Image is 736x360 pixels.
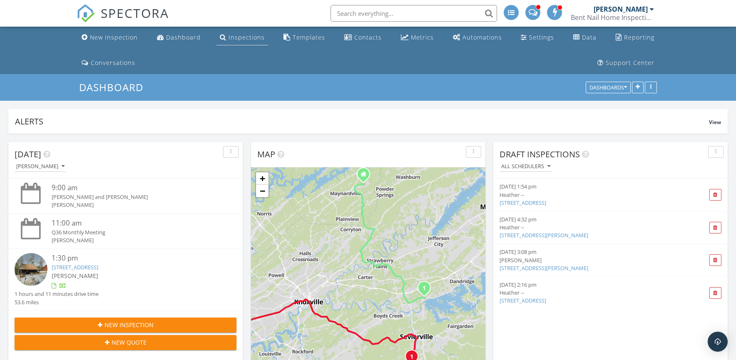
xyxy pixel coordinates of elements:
[331,5,497,22] input: Search everything...
[256,172,269,185] a: Zoom in
[229,33,265,41] div: Inspections
[709,119,721,126] span: View
[500,223,684,231] div: Heather --
[78,55,139,71] a: Conversations
[500,216,684,240] a: [DATE] 4:32 pm Heather -- [STREET_ADDRESS][PERSON_NAME]
[423,286,426,291] i: 1
[101,4,169,22] span: SPECTORA
[500,264,588,272] a: [STREET_ADDRESS][PERSON_NAME]
[52,201,218,209] div: [PERSON_NAME]
[52,193,218,201] div: [PERSON_NAME] and [PERSON_NAME]
[410,354,413,360] i: 1
[52,263,98,271] a: [STREET_ADDRESS]
[500,297,546,304] a: [STREET_ADDRESS]
[517,30,557,45] a: Settings
[462,33,502,41] div: Automations
[52,228,218,236] div: Q36 Monthly Meeting
[16,164,65,169] div: [PERSON_NAME]
[363,174,368,179] div: 536 Hubbs Grove Rd, Maynardville TN 37807
[500,231,588,239] a: [STREET_ADDRESS][PERSON_NAME]
[79,80,150,94] a: Dashboard
[582,33,597,41] div: Data
[606,59,654,67] div: Support Center
[104,320,154,329] span: New Inspection
[52,218,218,228] div: 11:00 am
[411,33,434,41] div: Metrics
[15,298,99,306] div: 53.6 miles
[52,236,218,244] div: [PERSON_NAME]
[166,33,201,41] div: Dashboard
[354,33,382,41] div: Contacts
[500,183,684,207] a: [DATE] 1:54 pm Heather -- [STREET_ADDRESS]
[90,33,138,41] div: New Inspection
[570,30,600,45] a: Data
[15,253,47,286] img: streetview
[501,164,550,169] div: All schedulers
[500,248,684,256] div: [DATE] 3:08 pm
[500,248,684,272] a: [DATE] 3:08 pm [PERSON_NAME] [STREET_ADDRESS][PERSON_NAME]
[52,272,98,280] span: [PERSON_NAME]
[708,332,728,352] div: Open Intercom Messenger
[112,338,147,347] span: New Quote
[15,253,236,306] a: 1:30 pm [STREET_ADDRESS] [PERSON_NAME] 1 hours and 11 minutes drive time 53.6 miles
[256,185,269,197] a: Zoom out
[77,4,95,22] img: The Best Home Inspection Software - Spectora
[91,59,135,67] div: Conversations
[594,55,658,71] a: Support Center
[216,30,268,45] a: Inspections
[450,30,505,45] a: Automations (Advanced)
[500,191,684,199] div: Heather --
[154,30,204,45] a: Dashboard
[571,13,654,22] div: Bent Nail Home Inspection Services
[424,288,429,293] div: 1138 Douglas Dam Rd, Dandridge, TN 37725
[15,335,236,350] button: New Quote
[78,30,141,45] a: New Inspection
[77,11,169,29] a: SPECTORA
[15,318,236,333] button: New Inspection
[500,281,684,289] div: [DATE] 2:16 pm
[500,161,552,172] button: All schedulers
[500,149,580,160] span: Draft Inspections
[500,199,546,206] a: [STREET_ADDRESS]
[500,289,684,297] div: Heather --
[15,116,709,127] div: Alerts
[398,30,437,45] a: Metrics
[586,82,631,94] button: Dashboards
[500,183,684,191] div: [DATE] 1:54 pm
[15,290,99,298] div: 1 hours and 11 minutes drive time
[529,33,554,41] div: Settings
[594,5,648,13] div: [PERSON_NAME]
[500,281,684,305] a: [DATE] 2:16 pm Heather -- [STREET_ADDRESS]
[624,33,654,41] div: Reporting
[612,30,658,45] a: Reporting
[15,161,66,172] button: [PERSON_NAME]
[15,149,41,160] span: [DATE]
[257,149,275,160] span: Map
[500,256,684,264] div: [PERSON_NAME]
[341,30,385,45] a: Contacts
[500,216,684,223] div: [DATE] 4:32 pm
[280,30,328,45] a: Templates
[52,253,218,263] div: 1:30 pm
[293,33,325,41] div: Templates
[52,183,218,193] div: 9:00 am
[589,85,627,91] div: Dashboards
